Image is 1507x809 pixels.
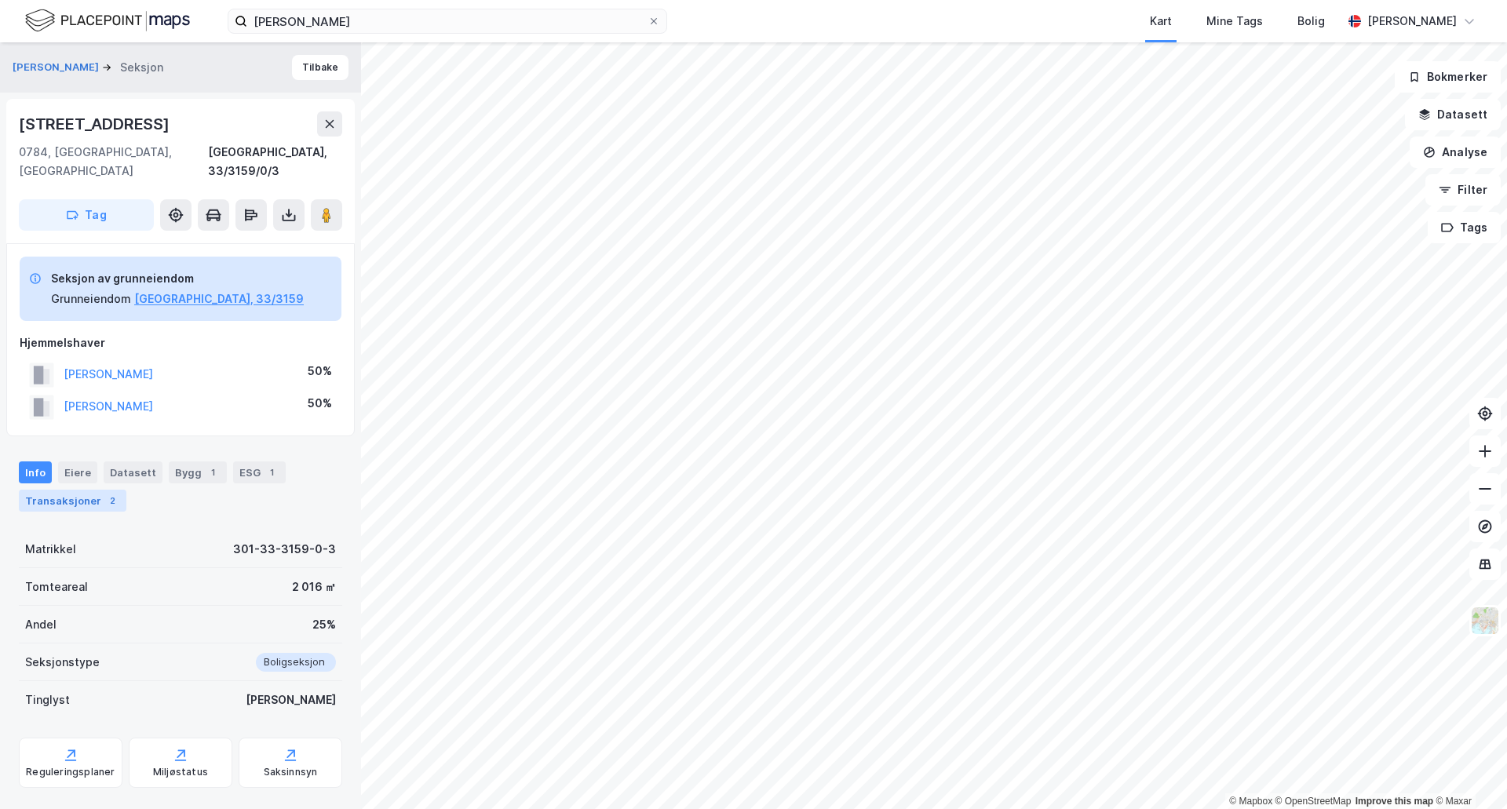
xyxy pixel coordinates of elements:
[292,55,348,80] button: Tilbake
[25,615,57,634] div: Andel
[1470,606,1500,636] img: Z
[13,60,102,75] button: [PERSON_NAME]
[1297,12,1325,31] div: Bolig
[264,766,318,778] div: Saksinnsyn
[134,290,304,308] button: [GEOGRAPHIC_DATA], 33/3159
[233,461,286,483] div: ESG
[308,362,332,381] div: 50%
[1150,12,1172,31] div: Kart
[26,766,115,778] div: Reguleringsplaner
[1428,212,1501,243] button: Tags
[25,691,70,709] div: Tinglyst
[233,540,336,559] div: 301-33-3159-0-3
[19,199,154,231] button: Tag
[51,290,131,308] div: Grunneiendom
[20,333,341,352] div: Hjemmelshaver
[51,269,304,288] div: Seksjon av grunneiendom
[208,143,343,180] div: [GEOGRAPHIC_DATA], 33/3159/0/3
[1410,137,1501,168] button: Analyse
[1405,99,1501,130] button: Datasett
[1395,61,1501,93] button: Bokmerker
[153,766,208,778] div: Miljøstatus
[1356,796,1433,807] a: Improve this map
[1229,796,1272,807] a: Mapbox
[25,540,76,559] div: Matrikkel
[1275,796,1352,807] a: OpenStreetMap
[1429,734,1507,809] div: Kontrollprogram for chat
[19,111,173,137] div: [STREET_ADDRESS]
[1367,12,1457,31] div: [PERSON_NAME]
[104,493,120,508] div: 2
[264,465,279,480] div: 1
[25,578,88,596] div: Tomteareal
[19,461,52,483] div: Info
[25,7,190,35] img: logo.f888ab2527a4732fd821a326f86c7f29.svg
[1429,734,1507,809] iframe: Chat Widget
[25,653,100,672] div: Seksjonstype
[246,691,336,709] div: [PERSON_NAME]
[58,461,97,483] div: Eiere
[312,615,336,634] div: 25%
[120,58,163,77] div: Seksjon
[169,461,227,483] div: Bygg
[1425,174,1501,206] button: Filter
[205,465,221,480] div: 1
[308,394,332,413] div: 50%
[247,9,648,33] input: Søk på adresse, matrikkel, gårdeiere, leietakere eller personer
[19,490,126,512] div: Transaksjoner
[1206,12,1263,31] div: Mine Tags
[292,578,336,596] div: 2 016 ㎡
[104,461,162,483] div: Datasett
[19,143,208,180] div: 0784, [GEOGRAPHIC_DATA], [GEOGRAPHIC_DATA]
